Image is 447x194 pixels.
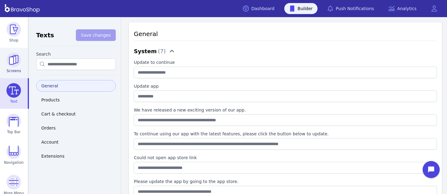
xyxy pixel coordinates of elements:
a: Account [36,136,116,148]
label: Update app [134,83,437,89]
span: Save changes [81,33,111,38]
span: Shop [9,38,18,43]
h1: Texts [36,31,54,39]
label: Please update the app by going to the app store. [134,178,437,185]
span: Top Bar [7,130,21,134]
label: Could not open app store link [134,155,437,161]
span: Text [10,99,17,104]
a: Orders [36,122,116,134]
label: To continue using our app with the latest features, please click the button below to update. [134,131,437,137]
img: BravoShop [5,4,40,13]
span: Navigation [4,160,24,165]
label: Search [36,51,116,57]
label: We have released a new exciting version of our app. [134,107,437,113]
button: Save changes [76,29,116,41]
a: Analytics [384,3,421,14]
label: Update to continue [134,59,437,65]
span: ( 7 ) [158,47,166,56]
a: Push Notifications [322,3,379,14]
div: System [134,47,166,56]
a: Cart & checkout [36,108,116,120]
a: Builder [284,3,318,14]
button: System (7) [131,46,177,57]
a: General [36,80,116,92]
a: Dashboard [238,3,279,14]
h1: General [134,30,437,38]
span: Screens [7,68,21,73]
a: Extensions [36,150,116,162]
a: Products [36,94,116,106]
